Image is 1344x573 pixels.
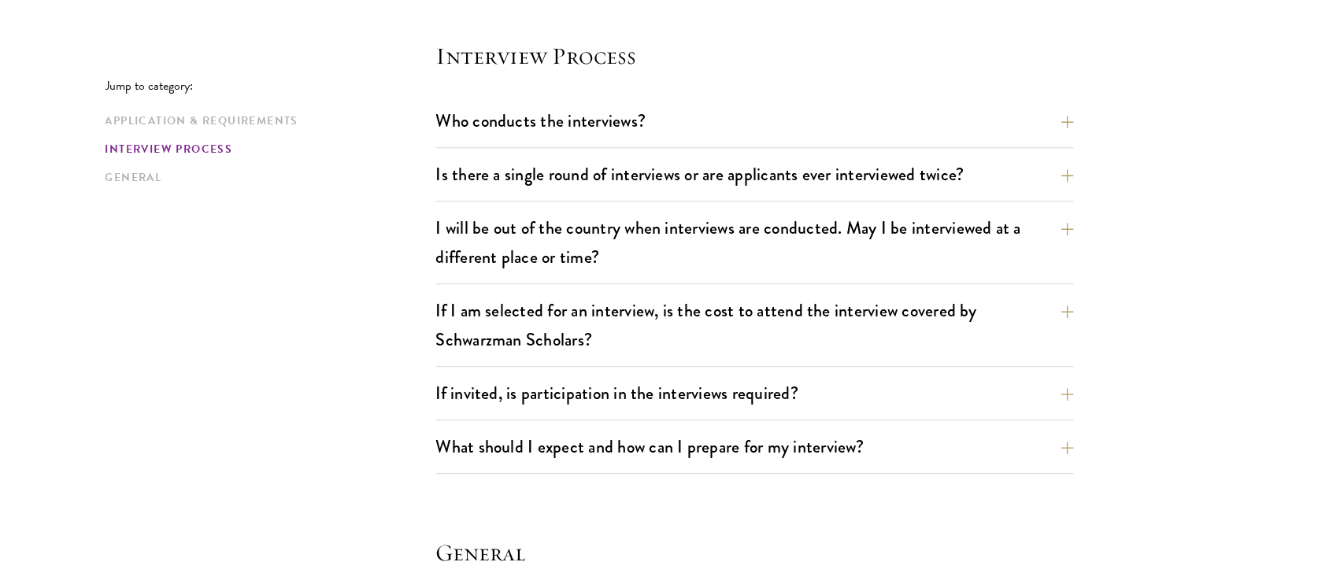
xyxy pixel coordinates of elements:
[106,113,427,129] a: Application & Requirements
[436,103,1074,139] button: Who conducts the interviews?
[436,537,1074,568] h4: General
[436,40,1074,72] h4: Interview Process
[436,293,1074,357] button: If I am selected for an interview, is the cost to attend the interview covered by Schwarzman Scho...
[436,429,1074,464] button: What should I expect and how can I prepare for my interview?
[106,169,427,186] a: General
[436,157,1074,192] button: Is there a single round of interviews or are applicants ever interviewed twice?
[106,79,436,93] p: Jump to category:
[436,375,1074,411] button: If invited, is participation in the interviews required?
[106,141,427,157] a: Interview Process
[436,210,1074,275] button: I will be out of the country when interviews are conducted. May I be interviewed at a different p...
